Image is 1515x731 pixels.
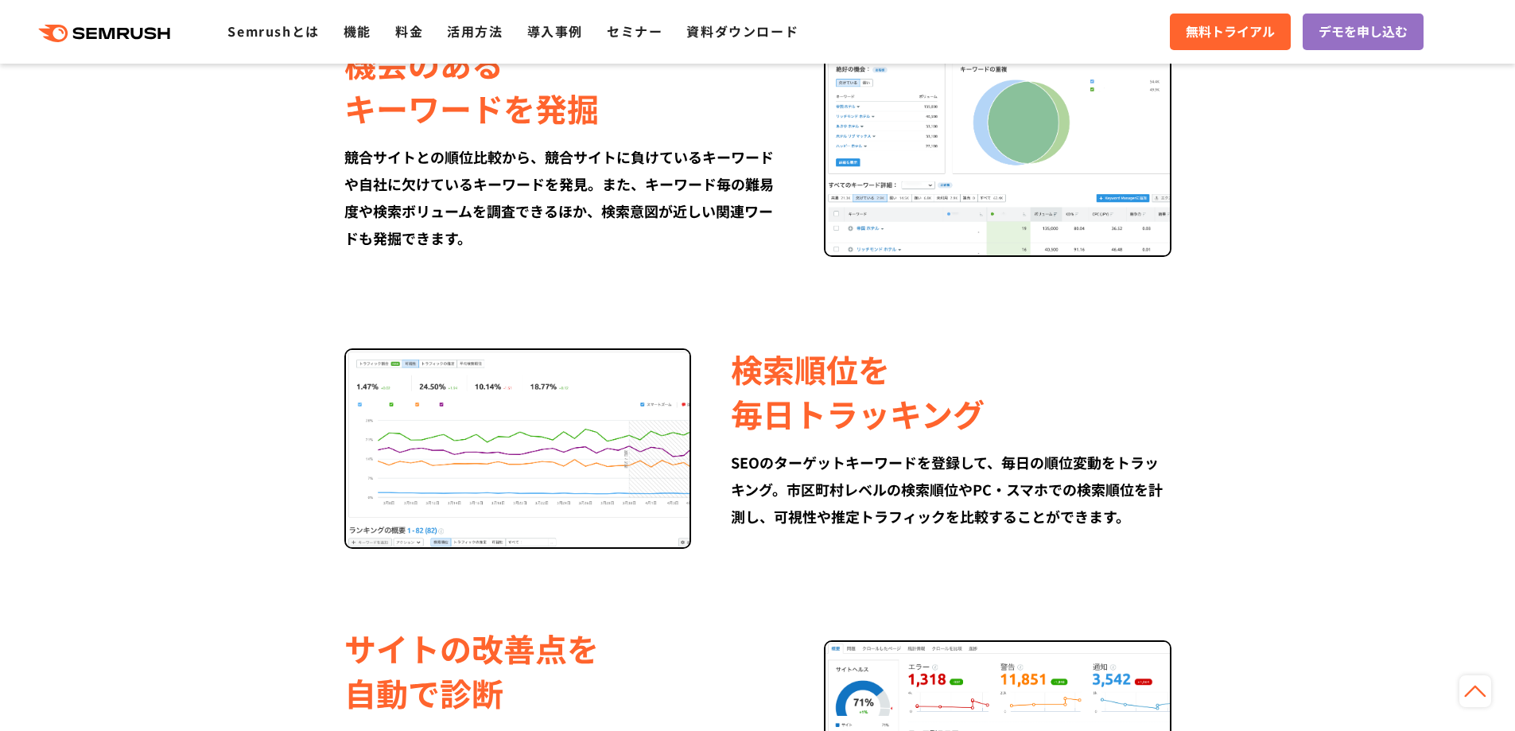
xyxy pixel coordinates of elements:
[1170,14,1291,50] a: 無料トライアル
[227,21,319,41] a: Semrushとは
[344,41,784,130] div: 機会のある キーワードを発掘
[344,143,784,251] div: 競合サイトとの順位比較から、競合サイトに負けているキーワードや自社に欠けているキーワードを発見。また、キーワード毎の難易度や検索ボリュームを調査できるほか、検索意図が近しい関連ワードも発掘できます。
[1319,21,1408,42] span: デモを申し込む
[731,347,1171,436] div: 検索順位を 毎日トラッキング
[607,21,662,41] a: セミナー
[447,21,503,41] a: 活用方法
[1186,21,1275,42] span: 無料トライアル
[686,21,798,41] a: 資料ダウンロード
[344,626,784,715] div: サイトの改善点を 自動で診断
[527,21,583,41] a: 導入事例
[731,449,1171,530] div: SEOのターゲットキーワードを登録して、毎日の順位変動をトラッキング。市区町村レベルの検索順位やPC・スマホでの検索順位を計測し、可視性や推定トラフィックを比較することができます。
[395,21,423,41] a: 料金
[1303,14,1424,50] a: デモを申し込む
[344,21,371,41] a: 機能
